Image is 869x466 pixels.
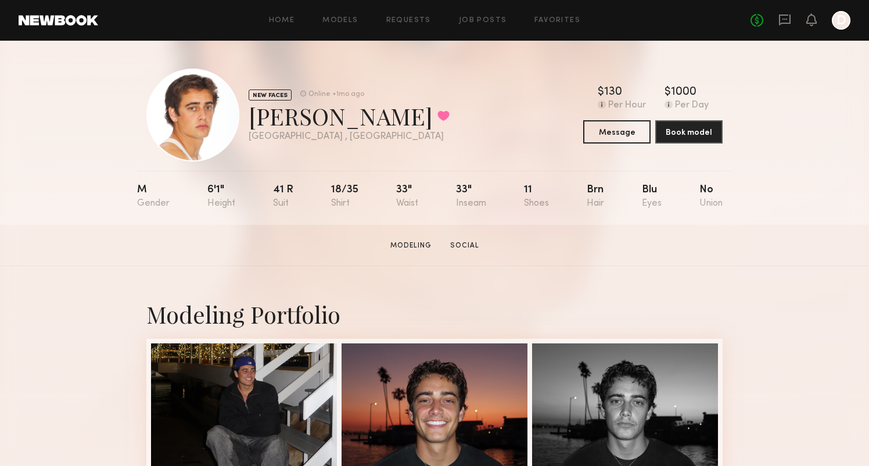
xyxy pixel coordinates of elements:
div: 11 [524,185,549,209]
button: Book model [655,120,723,144]
div: 33" [396,185,418,209]
div: Modeling Portfolio [146,299,723,329]
div: No [699,185,723,209]
div: 18/35 [331,185,358,209]
div: $ [665,87,671,98]
div: 1000 [671,87,696,98]
div: [PERSON_NAME] [249,101,450,131]
a: Models [322,17,358,24]
div: 130 [604,87,622,98]
div: Blu [642,185,662,209]
div: Brn [587,185,604,209]
div: $ [598,87,604,98]
a: Home [269,17,295,24]
div: 41 r [273,185,293,209]
div: M [137,185,170,209]
div: 33" [456,185,486,209]
a: Job Posts [459,17,507,24]
div: NEW FACES [249,89,292,101]
a: Requests [386,17,431,24]
a: Modeling [386,241,436,251]
div: Online +1mo ago [308,91,364,98]
div: [GEOGRAPHIC_DATA] , [GEOGRAPHIC_DATA] [249,132,450,142]
div: Per Hour [608,101,646,111]
a: Favorites [534,17,580,24]
button: Message [583,120,651,144]
a: D [832,11,850,30]
div: 6'1" [207,185,235,209]
a: Social [446,241,484,251]
div: Per Day [675,101,709,111]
